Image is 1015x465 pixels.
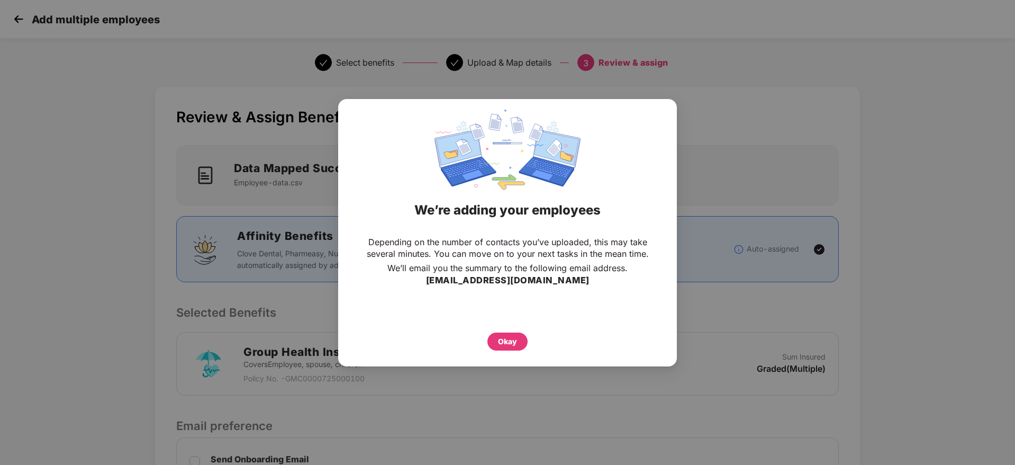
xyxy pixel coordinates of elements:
[498,335,517,347] div: Okay
[351,190,664,231] div: We’re adding your employees
[387,262,628,274] p: We’ll email you the summary to the following email address.
[359,236,656,260] p: Depending on the number of contacts you’ve uploaded, this may take several minutes. You can move ...
[434,110,581,190] img: svg+xml;base64,PHN2ZyBpZD0iRGF0YV9zeW5jaW5nIiB4bWxucz0iaHR0cDovL3d3dy53My5vcmcvMjAwMC9zdmciIHdpZH...
[426,274,590,288] h3: [EMAIL_ADDRESS][DOMAIN_NAME]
